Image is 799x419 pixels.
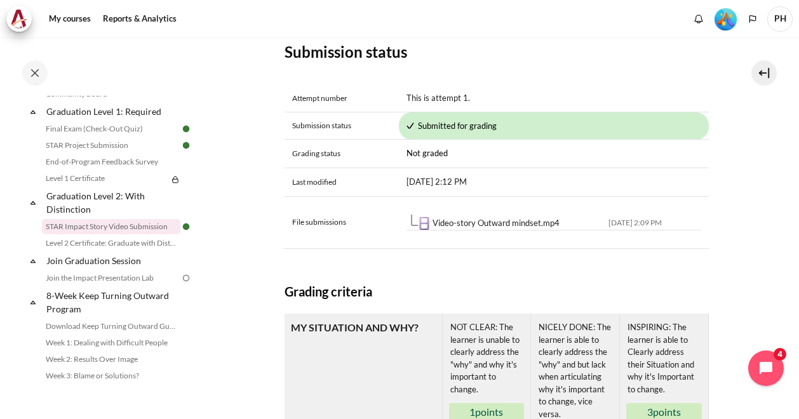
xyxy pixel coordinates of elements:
[42,138,180,153] a: STAR Project Submission
[689,10,708,29] div: Show notification window with no new notifications
[27,296,39,309] span: Collapse
[44,287,180,317] a: 8-Week Keep Turning Outward Program
[42,154,180,170] a: End-of-Program Feedback Survey
[469,406,475,418] span: 1
[42,335,180,350] a: Week 1: Dealing with Difficult People
[767,6,793,32] a: User menu
[180,140,192,151] img: Done
[42,270,180,286] a: Join the Impact Presentation Lab
[647,406,653,418] span: 3
[6,6,38,32] a: Architeck Architeck
[42,319,180,334] a: Download Keep Turning Outward Guide
[709,7,742,30] a: Level #5
[285,168,399,197] th: Last modified
[767,6,793,32] span: PH
[285,140,399,168] th: Grading status
[449,320,525,397] div: NOT CLEAR: The learner is unable to clearly address the "why" and why it's important to change.
[42,171,168,186] a: Level 1 Certificate
[285,42,709,62] h3: Submission status
[715,7,737,30] div: Level #5
[399,112,709,140] td: Submitted for grading
[42,368,180,383] a: Week 3: Blame or Solutions?
[44,187,180,218] a: Graduation Level 2: With Distinction
[27,196,39,209] span: Collapse
[42,121,180,136] a: Final Exam (Check-Out Quiz)
[10,10,28,29] img: Architeck
[285,196,399,249] th: File submissions
[285,112,399,140] th: Submission status
[399,140,709,168] td: Not graded
[180,123,192,135] img: Done
[743,10,762,29] button: Languages
[27,105,39,118] span: Collapse
[399,168,709,197] td: [DATE] 2:12 PM
[44,103,180,120] a: Graduation Level 1: Required
[399,84,709,112] td: This is attempt 1.
[27,255,39,267] span: Collapse
[98,6,181,32] a: Reports & Analytics
[44,6,95,32] a: My courses
[626,320,702,397] div: INSPIRING: The learner is able to Clearly address their Situation and why it's Important to change.
[285,84,399,112] th: Attempt number
[44,252,180,269] a: Join Graduation Session
[418,217,431,230] img: Video-story Outward mindset.mp4
[285,282,709,301] h4: Grading criteria
[715,8,737,30] img: Level #5
[42,219,180,234] a: STAR Impact Story Video Submission
[180,221,192,232] img: Done
[180,272,192,284] img: To do
[42,236,180,251] a: Level 2 Certificate: Graduate with Distinction
[433,218,560,228] a: Video-story Outward mindset.mp4
[42,352,180,367] a: Week 2: Results Over Image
